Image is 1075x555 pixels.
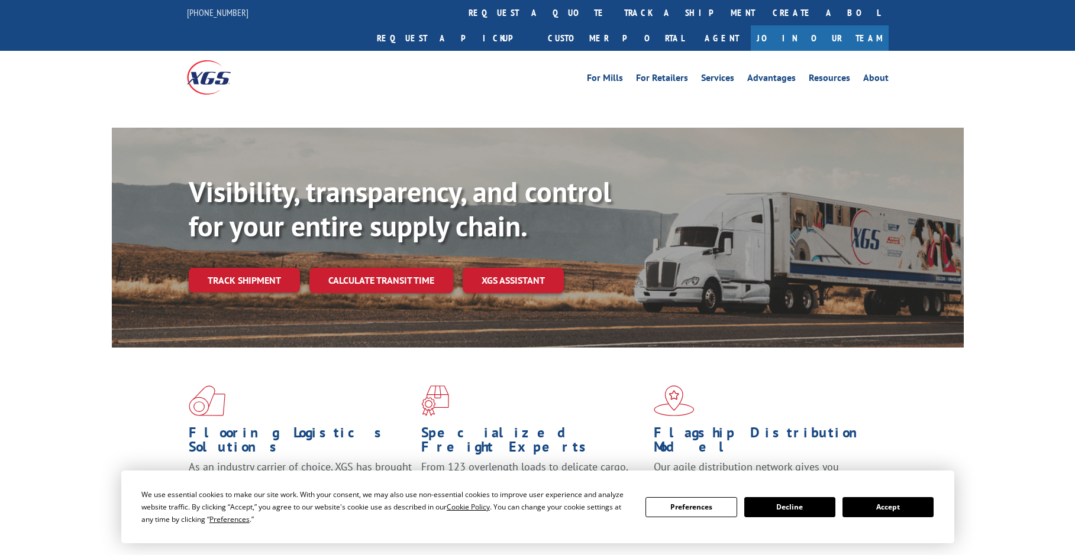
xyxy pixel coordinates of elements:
[189,460,412,502] span: As an industry carrier of choice, XGS has brought innovation and dedication to flooring logistics...
[645,497,737,517] button: Preferences
[751,25,889,51] a: Join Our Team
[447,502,490,512] span: Cookie Policy
[863,73,889,86] a: About
[421,426,645,460] h1: Specialized Freight Experts
[654,426,877,460] h1: Flagship Distribution Model
[189,268,300,293] a: Track shipment
[654,460,871,488] span: Our agile distribution network gives you nationwide inventory management on demand.
[189,173,611,244] b: Visibility, transparency, and control for your entire supply chain.
[309,268,453,293] a: Calculate transit time
[842,497,934,517] button: Accept
[693,25,751,51] a: Agent
[421,385,449,416] img: xgs-icon-focused-on-flooring-red
[141,488,631,525] div: We use essential cookies to make our site work. With your consent, we may also use non-essential ...
[368,25,539,51] a: Request a pickup
[747,73,796,86] a: Advantages
[463,268,564,293] a: XGS ASSISTANT
[209,514,250,524] span: Preferences
[189,385,225,416] img: xgs-icon-total-supply-chain-intelligence-red
[189,426,412,460] h1: Flooring Logistics Solutions
[809,73,850,86] a: Resources
[421,460,645,512] p: From 123 overlength loads to delicate cargo, our experienced staff knows the best way to move you...
[121,470,954,543] div: Cookie Consent Prompt
[744,497,835,517] button: Decline
[539,25,693,51] a: Customer Portal
[587,73,623,86] a: For Mills
[654,385,695,416] img: xgs-icon-flagship-distribution-model-red
[187,7,248,18] a: [PHONE_NUMBER]
[636,73,688,86] a: For Retailers
[701,73,734,86] a: Services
